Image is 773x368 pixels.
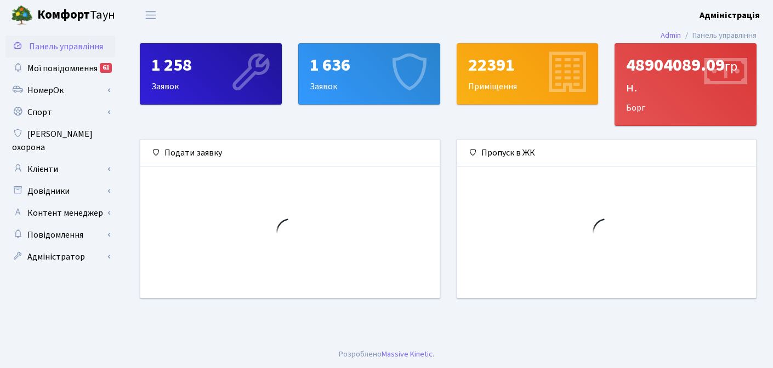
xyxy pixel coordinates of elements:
[661,30,681,41] a: Admin
[140,140,440,166] div: Подати заявку
[298,43,440,105] a: 1 636Заявок
[299,44,440,104] div: Заявок
[137,6,164,24] button: Переключити навігацію
[5,79,115,101] a: НомерОк
[5,246,115,268] a: Адміністратор
[140,43,282,105] a: 1 258Заявок
[5,202,115,224] a: Контент менеджер
[5,36,115,58] a: Панель управління
[140,44,281,104] div: Заявок
[151,55,270,76] div: 1 258
[37,6,115,25] span: Таун
[457,44,598,104] div: Приміщення
[457,43,599,105] a: 22391Приміщення
[27,62,98,74] span: Мої повідомлення
[700,9,760,22] a: Адміністрація
[5,101,115,123] a: Спорт
[615,44,756,125] div: Борг
[681,30,757,42] li: Панель управління
[626,55,745,97] div: 48904089.09
[382,348,433,360] a: Massive Kinetic
[5,158,115,180] a: Клієнти
[310,55,429,76] div: 1 636
[339,348,434,360] div: Розроблено .
[457,140,757,166] div: Пропуск в ЖК
[644,24,773,47] nav: breadcrumb
[700,9,760,21] b: Адміністрація
[5,180,115,202] a: Довідники
[11,4,33,26] img: logo.png
[100,63,112,73] div: 61
[5,58,115,79] a: Мої повідомлення61
[29,41,103,53] span: Панель управління
[5,123,115,158] a: [PERSON_NAME] охорона
[5,224,115,246] a: Повідомлення
[37,6,90,24] b: Комфорт
[468,55,587,76] div: 22391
